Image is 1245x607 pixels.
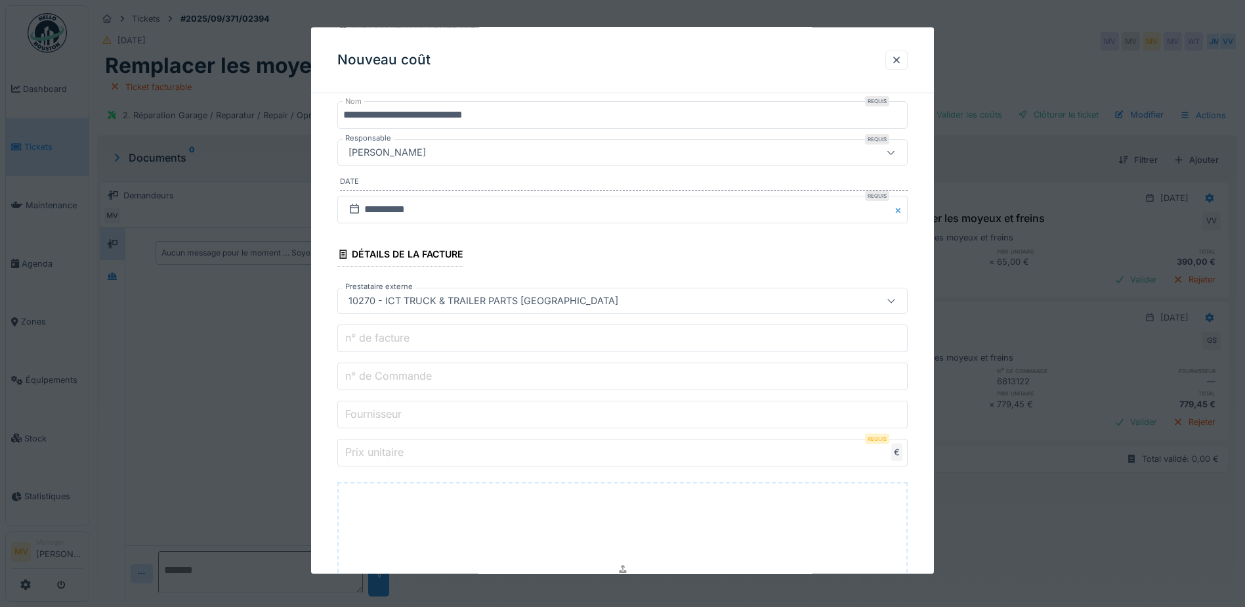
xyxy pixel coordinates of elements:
[343,406,404,422] label: Fournisseur
[343,281,415,292] label: Prestataire externe
[343,444,406,460] label: Prix unitaire
[343,330,412,346] label: n° de facture
[891,443,902,461] div: €
[343,368,434,384] label: n° de Commande
[893,196,908,223] button: Close
[865,434,889,444] div: Requis
[865,191,889,201] div: Requis
[337,244,463,267] div: Détails de la facture
[343,294,623,308] div: 10270 - ICT TRUCK & TRAILER PARTS [GEOGRAPHIC_DATA]
[340,176,908,191] label: Date
[865,134,889,145] div: Requis
[466,573,779,586] p: Déposez directement des fichiers ici, ou cliquez pour sélectionner des fichiers
[343,96,364,107] label: Nom
[343,133,394,144] label: Responsable
[337,52,431,68] h3: Nouveau coût
[865,96,889,106] div: Requis
[343,145,431,160] div: [PERSON_NAME]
